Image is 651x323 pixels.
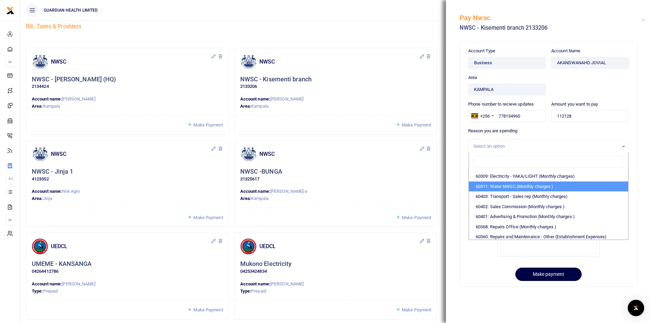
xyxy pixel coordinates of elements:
strong: Account name: [240,189,270,194]
span: Make Payment [402,122,431,127]
h5: NWSC - [PERSON_NAME] (HQ) [32,76,116,83]
li: Ac [5,173,15,184]
a: Make Payment [396,214,431,221]
a: Make Payment [187,306,223,314]
h4: NWSC [259,58,419,66]
input: Enter a amount [551,110,629,122]
strong: Account name: [32,281,62,286]
h5: Pay Nwsc [460,14,641,22]
button: Close [641,18,646,22]
span: Make Payment [193,307,223,312]
p: 2134424 [32,83,223,90]
label: Reason you are spending [468,127,517,134]
strong: Type: [240,288,252,294]
span: GUARDIAN HEALTH LIMITED [41,7,100,13]
span: Kampala [251,104,269,109]
span: Make Payment [193,122,223,127]
li: 60401: Advertising & Promotion (Monthly charges ) [469,212,628,222]
span: [PERSON_NAME]-a [270,189,308,194]
strong: Area: [32,196,43,201]
label: Memo for this transaction [468,159,519,165]
div: Select an option [473,143,619,150]
span: Prepaid [251,288,266,294]
div: Click to update [240,168,432,183]
div: Click to update [32,168,223,183]
a: Make Payment [396,121,431,129]
a: Make Payment [396,306,431,314]
h4: Add supporting Documents [468,185,629,192]
strong: Account name: [32,189,62,194]
div: Uganda: +256 [469,110,496,121]
h4: NWSC [51,150,211,158]
h5: NWSC - Kisementi branch [240,76,312,83]
a: Make Payment [187,121,223,129]
li: M [5,214,15,226]
div: +256 [480,113,490,120]
h4: Such as invoices, receipts, notes [468,192,629,200]
label: Phone number to recieve updates [468,101,534,108]
strong: Account name: [32,96,62,102]
div: Click to update [240,76,432,90]
button: Make payment [515,268,582,281]
h5: Mukono Electricity [240,260,292,268]
span: Make Payment [402,307,431,312]
li: 60311: Water NWSC (Monthly charges ) [469,181,628,192]
strong: Account name: [240,96,270,102]
p: 04264412786 [32,268,223,275]
span: Jinja [43,196,53,201]
div: Click to update [32,260,223,275]
a: Make Payment [187,214,223,221]
span: Kampala [43,104,60,109]
div: Click to update [240,260,432,275]
p: 21325617 [240,176,432,183]
li: 60403: Transport - Sales rep (Monthly charges) [469,191,628,202]
span: [PERSON_NAME] [62,96,95,102]
label: Area [468,74,477,81]
li: 60368: Repairs Office (Monthly charges ) [469,222,628,232]
li: 60402: Sales Commission (Monthly charges ) [469,202,628,212]
span: Nile Agro [62,189,80,194]
span: Prepaid [43,288,58,294]
li: 60309: Electricity - YAKA/LIGHT (Monthly charges) [469,171,628,181]
strong: Area: [240,196,252,201]
h5: NWSC - Jinja 1 [32,168,73,176]
h5: Bill, Taxes & Providers [26,23,333,30]
span: Make Payment [402,215,431,220]
strong: Account name: [240,281,270,286]
span: [PERSON_NAME] [270,96,303,102]
a: logo-small logo-large logo-large [6,8,14,13]
strong: Area: [32,104,43,109]
img: logo-small [6,6,14,15]
label: Account Type [468,48,495,54]
h5: NWSC - Kisementi branch 2133206 [460,25,641,31]
h4: NWSC [51,58,211,66]
span: Kampala [251,196,269,201]
h5: UMEME - KANSANGA [32,260,92,268]
div: Open Intercom Messenger [628,300,644,316]
h5: NWSC -BUNGA [240,168,282,176]
p: 04253424834 [240,268,432,275]
span: Make Payment [193,215,223,220]
li: 60360: Repairs and Maintenance - Other (Establishment Expenses) [469,232,628,242]
label: Account Name [551,48,580,54]
strong: Type: [32,288,43,294]
h4: UEDCL [51,243,211,250]
span: [PERSON_NAME] [62,281,95,286]
span: [PERSON_NAME] [270,281,303,286]
h4: UEDCL [259,243,419,250]
p: 4123352 [32,176,223,183]
label: Amount you want to pay [551,101,598,108]
h4: NWSC [259,150,419,158]
p: 2133206 [240,83,432,90]
div: Click to update [32,76,223,90]
strong: Area: [240,104,252,109]
li: M [5,56,15,68]
input: Enter extra information [468,168,629,179]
